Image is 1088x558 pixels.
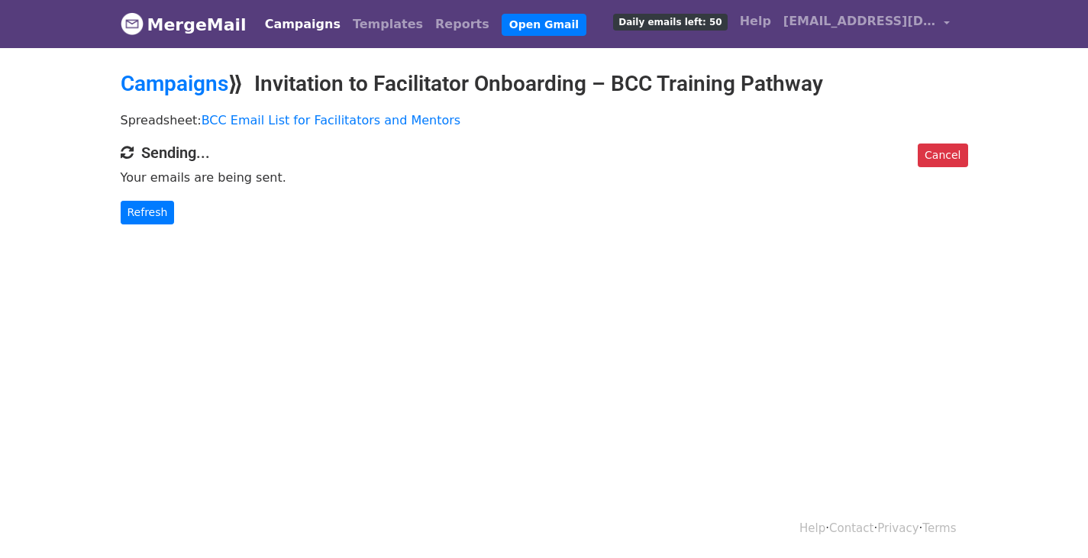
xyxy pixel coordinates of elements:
a: Campaigns [121,71,228,96]
a: Privacy [877,521,919,535]
h4: Sending... [121,144,968,162]
a: Reports [429,9,496,40]
img: MergeMail logo [121,12,144,35]
a: Daily emails left: 50 [607,6,733,37]
a: Campaigns [259,9,347,40]
p: Spreadsheet: [121,112,968,128]
a: Help [734,6,777,37]
a: Terms [922,521,956,535]
a: Help [799,521,825,535]
a: Cancel [918,144,967,167]
span: [EMAIL_ADDRESS][DOMAIN_NAME] [783,12,936,31]
a: [EMAIL_ADDRESS][DOMAIN_NAME] [777,6,956,42]
a: Refresh [121,201,175,224]
a: Templates [347,9,429,40]
span: Daily emails left: 50 [613,14,727,31]
h2: ⟫ Invitation to Facilitator Onboarding – BCC Training Pathway [121,71,968,97]
p: Your emails are being sent. [121,169,968,185]
a: MergeMail [121,8,247,40]
a: Contact [829,521,873,535]
a: Open Gmail [502,14,586,36]
a: BCC Email List for Facilitators and Mentors [202,113,461,127]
